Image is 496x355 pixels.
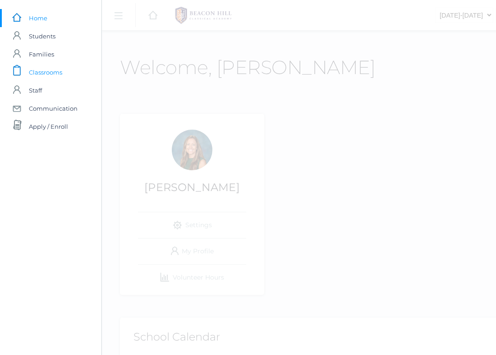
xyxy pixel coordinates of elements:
[29,117,68,135] span: Apply / Enroll
[29,63,62,81] span: Classrooms
[29,81,42,99] span: Staff
[29,45,54,63] span: Families
[29,27,55,45] span: Students
[29,9,47,27] span: Home
[29,99,78,117] span: Communication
